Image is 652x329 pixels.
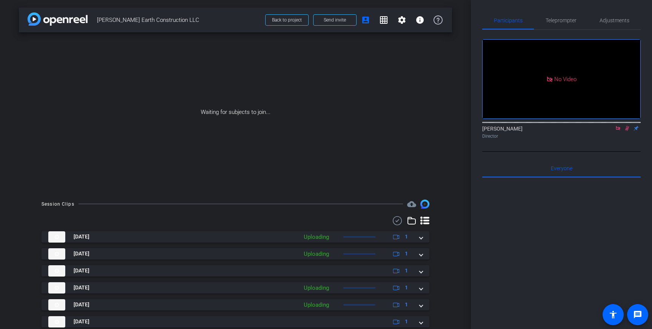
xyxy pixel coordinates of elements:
[42,231,429,243] mat-expansion-panel-header: thumb-nail[DATE]Uploading1
[482,125,641,140] div: [PERSON_NAME]
[420,200,429,209] img: Session clips
[546,18,577,23] span: Teleprompter
[415,15,424,25] mat-icon: info
[74,284,89,292] span: [DATE]
[265,14,309,26] button: Back to project
[74,267,89,275] span: [DATE]
[97,12,261,28] span: [PERSON_NAME] Earth Construction LLC
[300,284,333,292] div: Uploading
[42,316,429,327] mat-expansion-panel-header: thumb-nail[DATE]1
[313,14,357,26] button: Send invite
[42,200,74,208] div: Session Clips
[48,316,65,327] img: thumb-nail
[300,233,333,241] div: Uploading
[405,233,408,241] span: 1
[554,75,577,82] span: No Video
[361,15,370,25] mat-icon: account_box
[42,282,429,294] mat-expansion-panel-header: thumb-nail[DATE]Uploading1
[397,15,406,25] mat-icon: settings
[48,231,65,243] img: thumb-nail
[405,267,408,275] span: 1
[494,18,523,23] span: Participants
[600,18,629,23] span: Adjustments
[300,250,333,258] div: Uploading
[609,310,618,319] mat-icon: accessibility
[74,233,89,241] span: [DATE]
[48,282,65,294] img: thumb-nail
[48,265,65,277] img: thumb-nail
[272,17,302,23] span: Back to project
[42,248,429,260] mat-expansion-panel-header: thumb-nail[DATE]Uploading1
[48,299,65,311] img: thumb-nail
[28,12,88,26] img: app-logo
[324,17,346,23] span: Send invite
[300,301,333,309] div: Uploading
[42,265,429,277] mat-expansion-panel-header: thumb-nail[DATE]1
[48,248,65,260] img: thumb-nail
[74,301,89,309] span: [DATE]
[74,250,89,258] span: [DATE]
[405,318,408,326] span: 1
[551,166,572,171] span: Everyone
[633,310,642,319] mat-icon: message
[405,301,408,309] span: 1
[407,200,416,209] span: Destinations for your clips
[19,32,452,192] div: Waiting for subjects to join...
[74,318,89,326] span: [DATE]
[379,15,388,25] mat-icon: grid_on
[42,299,429,311] mat-expansion-panel-header: thumb-nail[DATE]Uploading1
[407,200,416,209] mat-icon: cloud_upload
[405,250,408,258] span: 1
[482,133,641,140] div: Director
[405,284,408,292] span: 1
